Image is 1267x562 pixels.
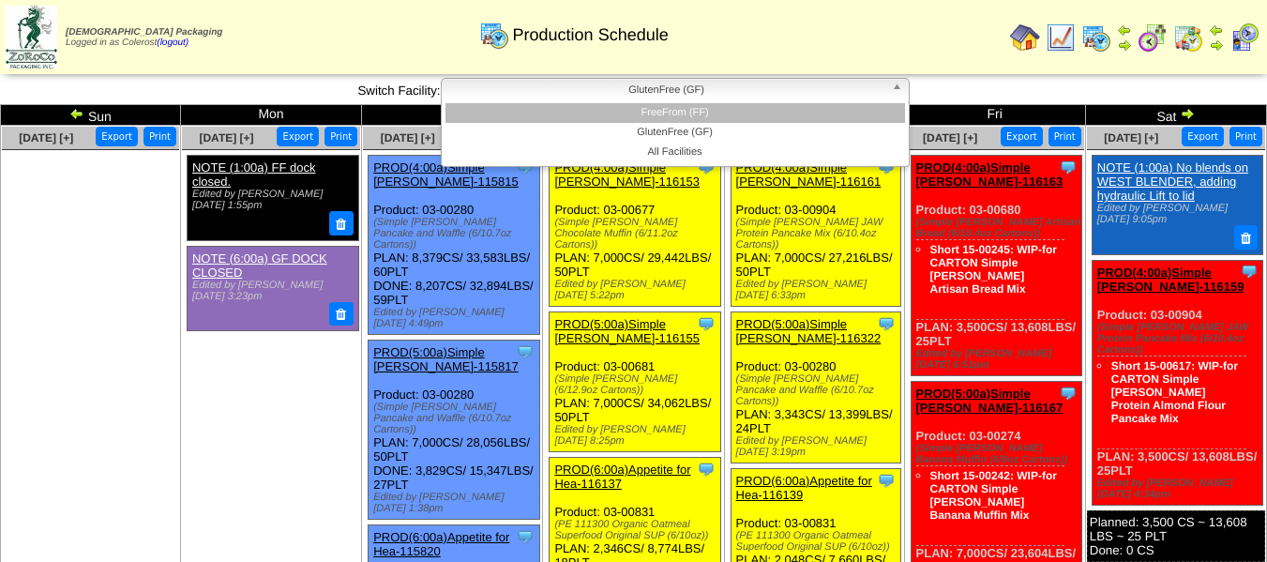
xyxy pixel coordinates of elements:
img: calendarinout.gif [1173,23,1203,53]
div: Product: 03-00904 PLAN: 3,500CS / 13,608LBS / 25PLT [1092,260,1263,505]
span: [DEMOGRAPHIC_DATA] Packaging [66,27,222,38]
a: [DATE] [+] [381,131,435,144]
a: PROD(4:00a)Simple [PERSON_NAME]-115815 [373,160,519,189]
img: zoroco-logo-small.webp [6,6,57,68]
div: Product: 03-00280 PLAN: 3,343CS / 13,399LBS / 24PLT [731,312,900,463]
button: Delete Note [329,211,354,235]
div: Edited by [PERSON_NAME] [DATE] 5:22pm [554,279,720,301]
img: Tooltip [1059,384,1078,403]
div: (Simple [PERSON_NAME] Banana Muffin (6/9oz Cartons)) [916,443,1082,465]
div: Edited by [PERSON_NAME] [DATE] 8:25pm [554,424,720,447]
img: Tooltip [516,342,535,361]
a: PROD(4:00a)Simple [PERSON_NAME]-116153 [554,160,700,189]
td: Fri [904,105,1085,126]
img: arrowright.gif [1180,106,1195,121]
div: (Simple [PERSON_NAME] Pancake and Waffle (6/10.7oz Cartons)) [373,217,539,251]
div: Product: 03-00680 PLAN: 3,500CS / 13,608LBS / 25PLT [911,156,1082,376]
img: calendarprod.gif [1081,23,1111,53]
span: Logged in as Colerost [66,27,222,48]
div: Product: 03-00280 PLAN: 8,379CS / 33,583LBS / 60PLT DONE: 8,207CS / 32,894LBS / 59PLT [369,156,540,335]
div: (Simple [PERSON_NAME] Artisan Bread (6/10.4oz Cartons)) [916,217,1082,239]
td: Tue [362,105,543,126]
img: Tooltip [877,314,896,333]
a: PROD(4:00a)Simple [PERSON_NAME]-116163 [916,160,1063,189]
a: PROD(4:00a)Simple [PERSON_NAME]-116161 [736,160,882,189]
a: Short 15-00242: WIP-for CARTON Simple [PERSON_NAME] Banana Muffin Mix [930,469,1057,522]
div: Edited by [PERSON_NAME] [DATE] 4:34pm [1097,478,1263,500]
img: calendarprod.gif [479,20,509,50]
a: NOTE (6:00a) GF DOCK CLOSED [192,251,327,280]
div: Edited by [PERSON_NAME] [DATE] 3:23pm [192,280,352,302]
img: Tooltip [877,471,896,490]
a: (logout) [157,38,189,48]
div: (Simple [PERSON_NAME] JAW Protein Pancake Mix (6/10.4oz Cartons)) [736,217,900,251]
td: Sat [1085,105,1266,126]
td: Mon [180,105,361,126]
div: (Simple [PERSON_NAME] JAW Protein Pancake Mix (6/10.4oz Cartons)) [1097,322,1263,356]
img: Tooltip [697,314,716,333]
button: Print [143,127,176,146]
div: (PE 111300 Organic Oatmeal Superfood Original SUP (6/10oz)) [736,530,900,553]
a: PROD(6:00a)Appetite for Hea-116137 [554,463,690,491]
img: Tooltip [1059,158,1078,176]
img: arrowright.gif [1209,38,1224,53]
a: PROD(6:00a)Appetite for Hea-116139 [736,474,872,502]
span: GlutenFree (GF) [449,79,884,101]
div: Edited by [PERSON_NAME] [DATE] 9:05pm [1097,203,1257,225]
img: Tooltip [697,460,716,478]
div: Product: 03-00904 PLAN: 7,000CS / 27,216LBS / 50PLT [731,156,900,307]
a: [DATE] [+] [199,131,253,144]
div: Product: 03-00681 PLAN: 7,000CS / 34,062LBS / 50PLT [550,312,721,452]
a: PROD(4:00a)Simple [PERSON_NAME]-116159 [1097,266,1244,294]
img: calendarblend.gif [1138,23,1168,53]
a: PROD(6:00a)Appetite for Hea-115820 [373,530,509,558]
div: Product: 03-00280 PLAN: 7,000CS / 28,056LBS / 50PLT DONE: 3,829CS / 15,347LBS / 27PLT [369,341,540,520]
div: Edited by [PERSON_NAME] [DATE] 3:19pm [736,435,900,458]
button: Print [1048,127,1081,146]
div: Edited by [PERSON_NAME] [DATE] 4:49pm [373,307,539,329]
div: Product: 03-00677 PLAN: 7,000CS / 29,442LBS / 50PLT [550,156,721,307]
div: (Simple [PERSON_NAME] (6/12.9oz Cartons)) [554,373,720,396]
button: Export [96,127,138,146]
button: Delete Note [1234,225,1259,250]
div: Edited by [PERSON_NAME] [DATE] 1:38pm [373,492,539,514]
a: NOTE (1:00a) No blends on WEST BLENDER, adding hydraulic Lift to lid [1097,160,1248,203]
div: (Simple [PERSON_NAME] Pancake and Waffle (6/10.7oz Cartons)) [736,373,900,407]
img: calendarcustomer.gif [1229,23,1259,53]
div: (Simple [PERSON_NAME] Chocolate Muffin (6/11.2oz Cartons)) [554,217,720,251]
a: Short 15-00617: WIP-for CARTON Simple [PERSON_NAME] Protein Almond Flour Pancake Mix [1111,359,1238,425]
img: Tooltip [516,527,535,546]
span: [DATE] [+] [1104,131,1158,144]
div: (Simple [PERSON_NAME] Pancake and Waffle (6/10.7oz Cartons)) [373,402,539,435]
span: Production Schedule [513,25,669,45]
a: PROD(5:00a)Simple [PERSON_NAME]-116322 [736,317,882,345]
li: All Facilities [445,143,905,162]
li: FreeFrom (FF) [445,103,905,123]
img: arrowleft.gif [69,106,84,121]
a: PROD(5:00a)Simple [PERSON_NAME]-116167 [916,387,1063,415]
button: Export [1001,127,1043,146]
button: Print [324,127,357,146]
img: arrowleft.gif [1117,23,1132,38]
img: line_graph.gif [1046,23,1076,53]
div: Planned: 3,500 CS ~ 13,608 LBS ~ 25 PLT Done: 0 CS [1087,510,1265,562]
a: [DATE] [+] [19,131,73,144]
img: arrowright.gif [1117,38,1132,53]
div: Edited by [PERSON_NAME] [DATE] 6:33pm [736,279,900,301]
a: PROD(5:00a)Simple [PERSON_NAME]-116155 [554,317,700,345]
a: NOTE (1:00a) FF dock closed. [192,160,315,189]
img: Tooltip [1240,262,1259,281]
div: (PE 111300 Organic Oatmeal Superfood Original SUP (6/10oz)) [554,519,720,541]
img: arrowleft.gif [1209,23,1224,38]
img: home.gif [1010,23,1040,53]
a: Short 15-00245: WIP-for CARTON Simple [PERSON_NAME] Artisan Bread Mix [930,243,1057,296]
button: Print [1229,127,1262,146]
td: Sun [1,105,181,126]
li: GlutenFree (GF) [445,123,905,143]
a: [DATE] [+] [923,131,977,144]
div: Edited by [PERSON_NAME] [DATE] 1:55pm [192,189,352,211]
